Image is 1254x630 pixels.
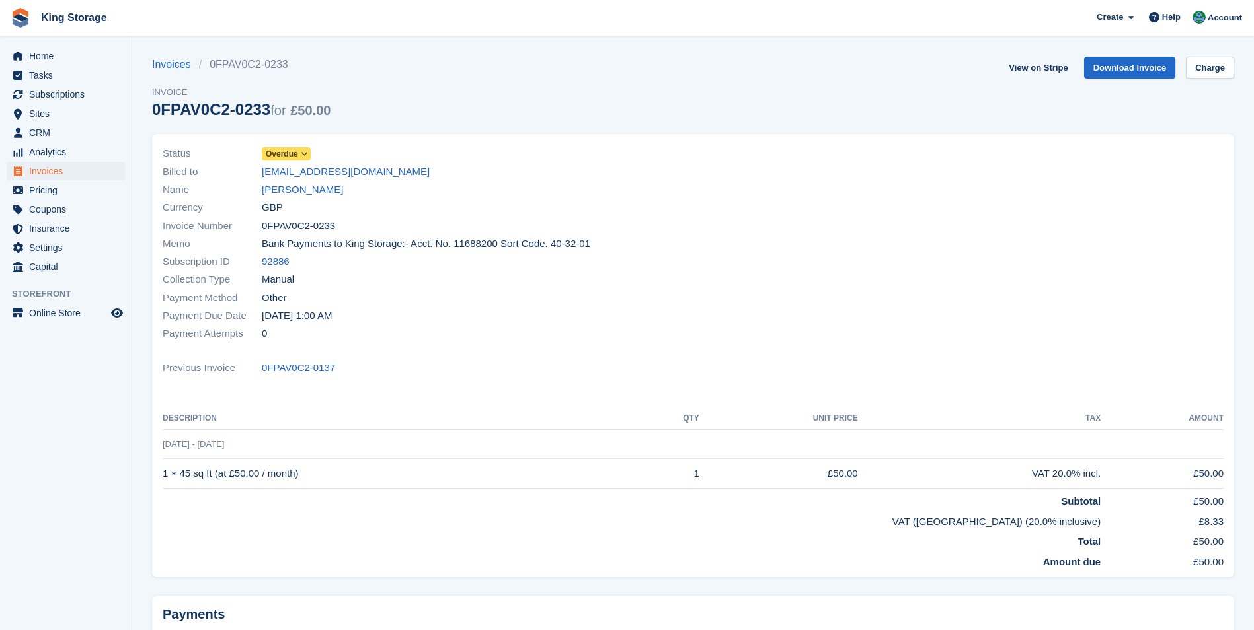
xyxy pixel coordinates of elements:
span: Invoices [29,162,108,180]
a: menu [7,200,125,219]
a: menu [7,181,125,199]
a: Invoices [152,57,199,73]
span: CRM [29,123,108,142]
img: stora-icon-8386f47178a22dfd0bd8f6a31ec36ba5ce8667c1dd55bd0f319d3a0aa187defe.svg [11,8,30,28]
span: Currency [163,200,262,215]
span: Tasks [29,66,108,85]
span: Insurance [29,219,108,238]
a: 92886 [262,254,290,269]
a: menu [7,123,125,142]
span: Help [1162,11,1181,24]
span: Account [1208,11,1242,24]
span: GBP [262,200,283,215]
th: Amount [1101,408,1224,429]
time: 2025-09-21 00:00:00 UTC [262,308,332,324]
span: [DATE] - [DATE] [163,439,224,449]
span: Invoice [152,86,331,99]
th: Description [163,408,642,429]
span: Subscription ID [163,254,262,269]
span: Billed to [163,164,262,180]
span: Payment Due Date [163,308,262,324]
span: Invoice Number [163,219,262,234]
span: Payment Attempts [163,326,262,341]
strong: Total [1078,536,1101,547]
td: £50.00 [1101,549,1224,570]
th: QTY [642,408,699,429]
a: View on Stripe [1003,57,1073,79]
span: Subscriptions [29,85,108,104]
td: £50.00 [1101,489,1224,509]
td: VAT ([GEOGRAPHIC_DATA]) (20.0% inclusive) [163,509,1101,530]
span: £50.00 [290,103,331,118]
span: Capital [29,258,108,276]
span: Collection Type [163,272,262,287]
span: for [270,103,286,118]
td: 1 [642,459,699,489]
td: 1 × 45 sq ft (at £50.00 / month) [163,459,642,489]
span: Create [1097,11,1123,24]
span: Sites [29,104,108,123]
a: Overdue [262,146,311,161]
a: menu [7,143,125,161]
td: £50.00 [1101,529,1224,549]
div: VAT 20.0% incl. [858,466,1101,481]
a: menu [7,162,125,180]
a: Charge [1186,57,1234,79]
th: Unit Price [699,408,858,429]
span: Home [29,47,108,65]
a: menu [7,304,125,322]
a: menu [7,104,125,123]
a: menu [7,219,125,238]
strong: Amount due [1043,556,1101,567]
span: Manual [262,272,294,287]
td: £50.00 [699,459,858,489]
a: [EMAIL_ADDRESS][DOMAIN_NAME] [262,164,430,180]
span: Coupons [29,200,108,219]
a: [PERSON_NAME] [262,182,343,197]
a: King Storage [36,7,112,28]
strong: Subtotal [1061,495,1101,507]
span: Analytics [29,143,108,161]
a: menu [7,66,125,85]
a: 0FPAV0C2-0137 [262,361,335,376]
h2: Payments [163,606,1224,623]
a: menu [7,47,125,65]
span: Storefront [12,287,132,300]
span: Bank Payments to King Storage:- Acct. No. 11688200 Sort Code. 40-32-01 [262,236,590,252]
span: Previous Invoice [163,361,262,376]
a: Preview store [109,305,125,321]
span: Memo [163,236,262,252]
a: menu [7,238,125,257]
span: 0 [262,326,267,341]
span: Status [163,146,262,161]
span: Online Store [29,304,108,322]
td: £8.33 [1101,509,1224,530]
a: menu [7,85,125,104]
th: Tax [858,408,1101,429]
span: Other [262,291,287,306]
div: 0FPAV0C2-0233 [152,100,331,118]
span: Overdue [266,148,298,160]
nav: breadcrumbs [152,57,331,73]
img: John King [1193,11,1206,24]
td: £50.00 [1101,459,1224,489]
span: Name [163,182,262,197]
span: Settings [29,238,108,257]
a: menu [7,258,125,276]
a: Download Invoice [1084,57,1176,79]
span: 0FPAV0C2-0233 [262,219,335,234]
span: Payment Method [163,291,262,306]
span: Pricing [29,181,108,199]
